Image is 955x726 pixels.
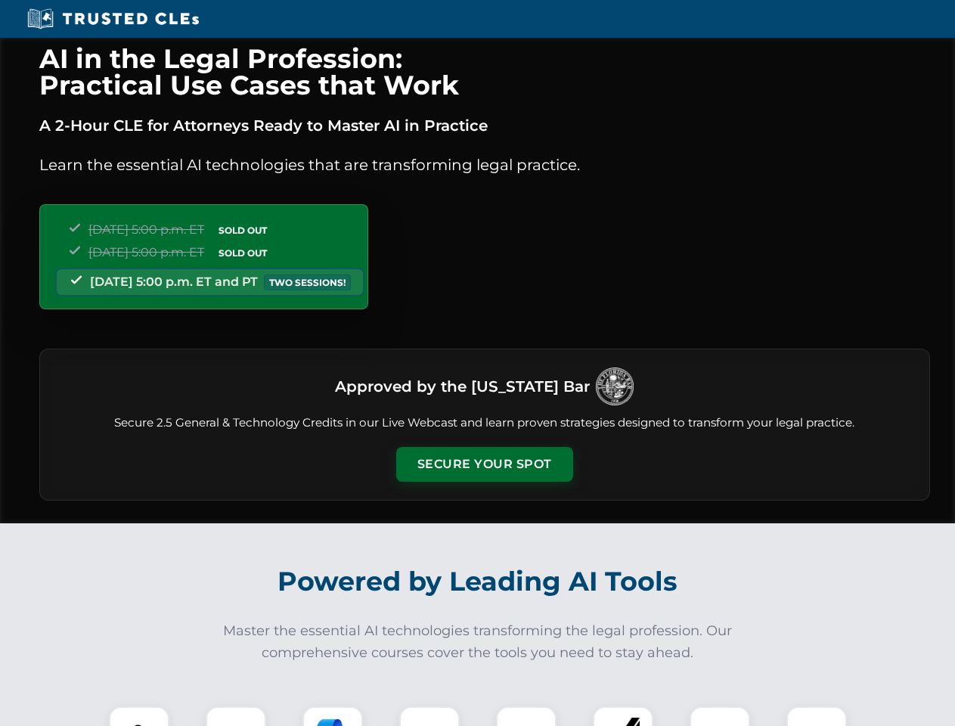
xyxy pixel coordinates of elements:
h1: AI in the Legal Profession: Practical Use Cases that Work [39,45,930,98]
h2: Powered by Leading AI Tools [59,555,897,608]
button: Secure Your Spot [396,447,573,482]
span: [DATE] 5:00 p.m. ET [88,245,204,259]
h3: Approved by the [US_STATE] Bar [335,373,590,400]
p: Secure 2.5 General & Technology Credits in our Live Webcast and learn proven strategies designed ... [58,414,911,432]
span: SOLD OUT [213,222,272,238]
p: Master the essential AI technologies transforming the legal profession. Our comprehensive courses... [213,620,743,664]
img: Logo [596,368,634,405]
span: [DATE] 5:00 p.m. ET [88,222,204,237]
p: A 2-Hour CLE for Attorneys Ready to Master AI in Practice [39,113,930,138]
span: SOLD OUT [213,245,272,261]
p: Learn the essential AI technologies that are transforming legal practice. [39,153,930,177]
img: Trusted CLEs [23,8,203,30]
